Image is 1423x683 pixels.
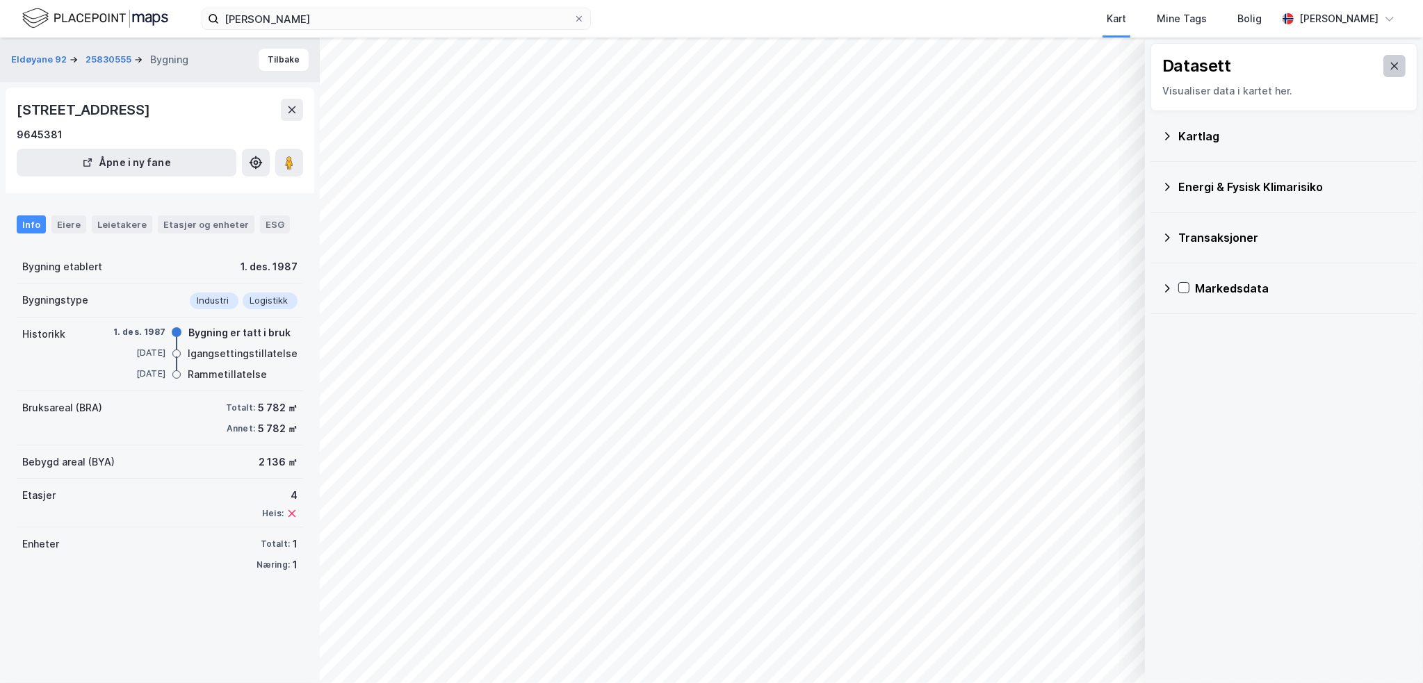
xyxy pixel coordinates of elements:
div: Bygning etablert [22,258,102,275]
div: Mine Tags [1157,10,1207,27]
div: Totalt: [226,402,255,413]
div: Eiere [51,215,86,233]
button: Åpne i ny fane [17,149,236,176]
div: Markedsdata [1195,280,1406,297]
div: 1 [293,536,298,552]
div: ESG [260,215,290,233]
div: Leietakere [92,215,152,233]
iframe: Chat Widget [1353,616,1423,683]
div: [STREET_ADDRESS] [17,99,153,121]
div: Annet: [227,423,255,434]
div: Bygning er tatt i bruk [188,324,291,341]
div: Transaksjoner [1178,229,1406,246]
button: Tilbake [259,49,309,71]
div: Info [17,215,46,233]
div: Næring: [257,559,290,570]
div: Rammetillatelse [188,366,267,383]
div: [DATE] [110,347,165,359]
div: Igangsettingstillatelse [188,345,298,362]
div: Energi & Fysisk Klimarisiko [1178,179,1406,195]
div: Totalt: [261,538,290,550]
div: Historikk [22,326,65,343]
div: 5 782 ㎡ [258,420,298,437]
div: 1. des. 1987 [241,258,298,275]
div: [DATE] [110,368,165,380]
button: 25830555 [86,53,134,67]
div: Kartlag [1178,128,1406,145]
div: Bygning [150,51,188,68]
div: Datasett [1162,55,1231,77]
div: 9645381 [17,126,63,143]
div: [PERSON_NAME] [1299,10,1379,27]
img: logo.f888ab2527a4732fd821a326f86c7f29.svg [22,6,168,31]
div: Bebygd areal (BYA) [22,454,115,470]
div: Enheter [22,536,59,552]
div: 1 [293,557,298,573]
div: Kontrollprogram for chat [1353,616,1423,683]
div: Visualiser data i kartet her. [1162,83,1406,99]
button: Eldøyane 92 [11,53,70,67]
div: Bruksareal (BRA) [22,400,102,416]
div: Heis: [262,508,284,519]
input: Søk på adresse, matrikkel, gårdeiere, leietakere eller personer [219,8,574,29]
div: 5 782 ㎡ [258,400,298,416]
div: 1. des. 1987 [110,326,165,338]
div: Bygningstype [22,292,88,308]
div: Kart [1107,10,1126,27]
div: Etasjer [22,487,56,504]
div: 4 [262,487,298,504]
div: Bolig [1237,10,1262,27]
div: 2 136 ㎡ [259,454,298,470]
div: Etasjer og enheter [163,218,249,231]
